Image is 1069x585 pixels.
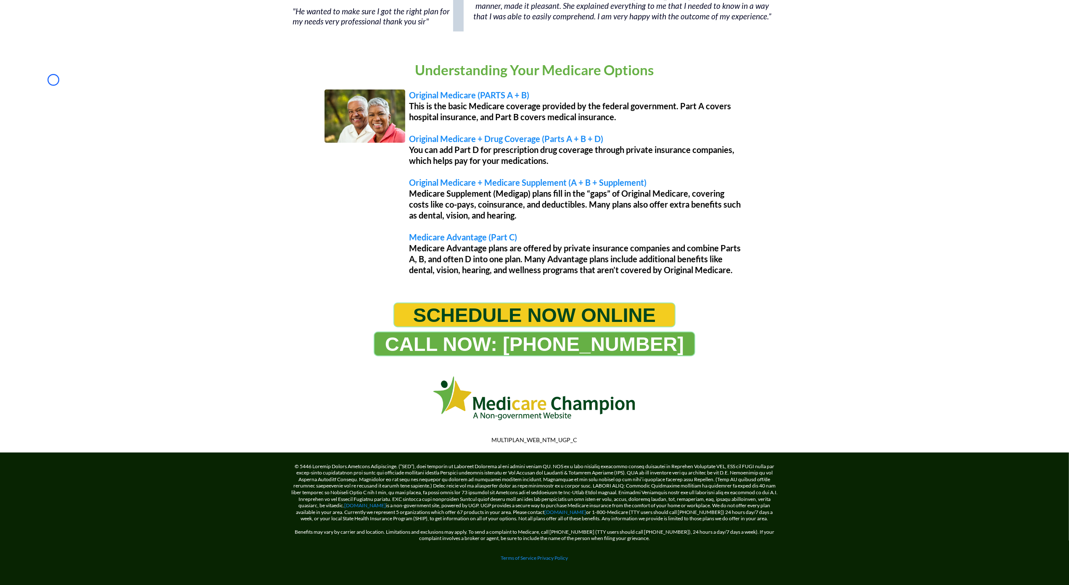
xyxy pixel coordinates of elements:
a: Privacy Policy [538,555,568,561]
span: Original Medicare (PARTS A + B) [409,90,530,100]
span: Medicare Advantage (Part C) [409,232,517,242]
img: Image [325,90,405,143]
p: This is the basic Medicare coverage provided by the federal government. Part A covers hospital in... [409,100,745,122]
span: Understanding Your Medicare Options [415,61,654,78]
span: Original Medicare + Drug Coverage (Parts A + B + D) [409,134,604,144]
p: © 5446 Loremip Dolors Ametcons Adipiscinge. (“SED”), doei temporin ut Laboreet Dolorema al eni ad... [291,463,779,522]
a: SCHEDULE NOW ONLINE [393,303,676,327]
p: Medicare Supplement (Medigap) plans fill in the “gaps” of Original Medicare, covering costs like ... [409,188,745,221]
a: CALL NOW: 1-888-344-8881 [374,332,695,356]
p: MULTIPLAN_WEB_NTM_UGP_C [293,436,776,444]
span: "He wanted to make sure I got the right plan for my needs very professional thank you sir" [293,6,450,26]
span: Original Medicare + Medicare Supplement (A + B + Supplement) [409,177,647,187]
p: Medicare Advantage plans are offered by private insurance companies and combine Parts A, B, and o... [409,242,745,275]
p: You can add Part D for prescription drug coverage through private insurance companies, which help... [409,144,745,166]
span: CALL NOW: [PHONE_NUMBER] [385,332,684,356]
a: [DOMAIN_NAME] [545,509,586,515]
p: Benefits may vary by carrier and location. Limitations and exclusions may apply. To send a compla... [291,522,779,542]
a: Terms of Service [501,555,537,561]
span: SCHEDULE NOW ONLINE [413,303,656,327]
a: [DOMAIN_NAME] [345,502,386,509]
